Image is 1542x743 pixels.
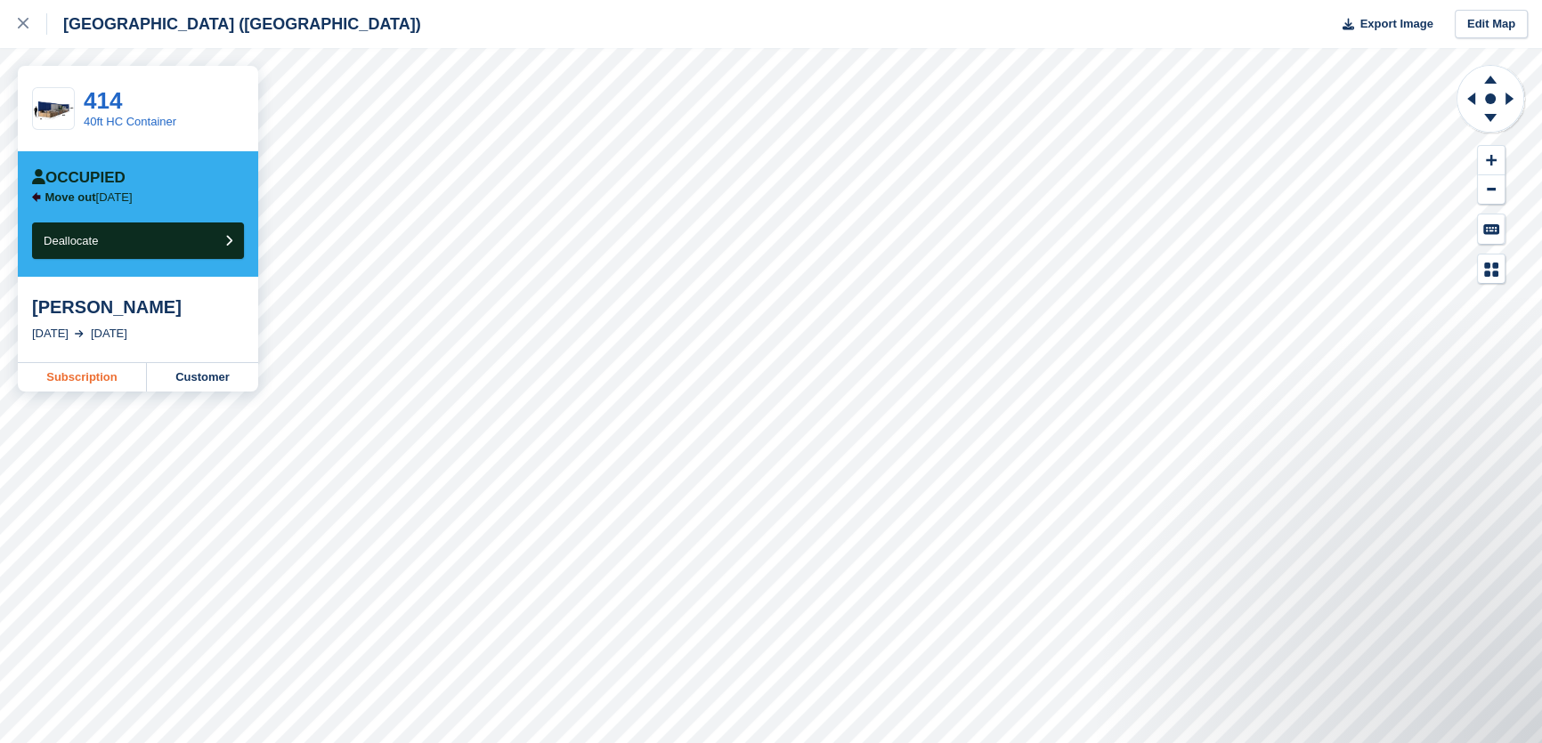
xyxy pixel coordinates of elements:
img: arrow-left-icn-90495f2de72eb5bd0bd1c3c35deca35cc13f817d75bef06ecd7c0b315636ce7e.svg [32,192,41,202]
button: Deallocate [32,222,244,259]
img: arrow-right-light-icn-cde0832a797a2874e46488d9cf13f60e5c3a73dbe684e267c42b8395dfbc2abf.svg [75,330,84,337]
a: 40ft HC Container [84,115,176,128]
a: Subscription [18,363,147,392]
div: Occupied [32,169,126,187]
button: Zoom Out [1478,175,1505,205]
button: Map Legend [1478,254,1505,284]
button: Zoom In [1478,146,1505,175]
button: Export Image [1332,10,1433,39]
span: Export Image [1359,15,1432,33]
span: Move out [45,190,96,204]
a: Customer [147,363,258,392]
img: 40ft%20HC.png [33,95,74,122]
span: Deallocate [44,234,98,247]
div: [PERSON_NAME] [32,296,244,318]
button: Keyboard Shortcuts [1478,214,1505,244]
a: 414 [84,87,122,114]
div: [DATE] [91,325,127,343]
p: [DATE] [45,190,133,205]
a: Edit Map [1455,10,1528,39]
div: [DATE] [32,325,69,343]
div: [GEOGRAPHIC_DATA] ([GEOGRAPHIC_DATA]) [47,13,421,35]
